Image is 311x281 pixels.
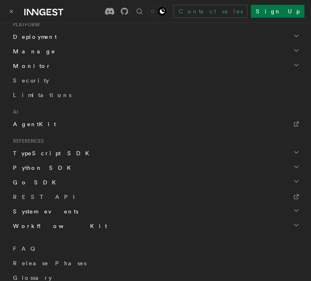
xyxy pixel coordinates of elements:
[10,138,44,144] span: References
[10,146,301,161] button: TypeScript SDK
[148,6,167,16] button: Toggle dark mode
[10,190,301,204] a: REST API
[13,245,39,252] span: FAQ
[174,5,248,18] a: Contact sales
[10,73,301,88] a: Security
[135,6,144,16] button: Find something...
[10,178,61,186] span: Go SDK
[13,92,71,98] span: Limitations
[10,117,301,131] a: AgentKit
[10,109,18,115] span: AI
[10,256,301,270] a: Release Phases
[10,219,301,233] button: Workflow Kit
[13,275,52,281] span: Glossary
[10,207,78,216] span: System events
[251,5,305,18] a: Sign Up
[6,6,16,16] button: Toggle navigation
[10,222,107,230] span: Workflow Kit
[13,194,82,200] span: REST API
[10,164,76,172] span: Python SDK
[10,161,301,175] button: Python SDK
[10,241,301,256] a: FAQ
[10,88,301,102] a: Limitations
[10,30,301,44] button: Deployment
[10,47,56,55] span: Manage
[10,44,301,59] button: Manage
[10,21,40,28] span: Platform
[10,149,94,157] span: TypeScript SDK
[10,59,301,73] button: Monitor
[10,33,57,41] span: Deployment
[10,175,301,190] button: Go SDK
[10,204,301,219] button: System events
[13,260,86,266] span: Release Phases
[13,77,49,84] span: Security
[10,62,51,70] span: Monitor
[13,121,56,127] span: AgentKit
